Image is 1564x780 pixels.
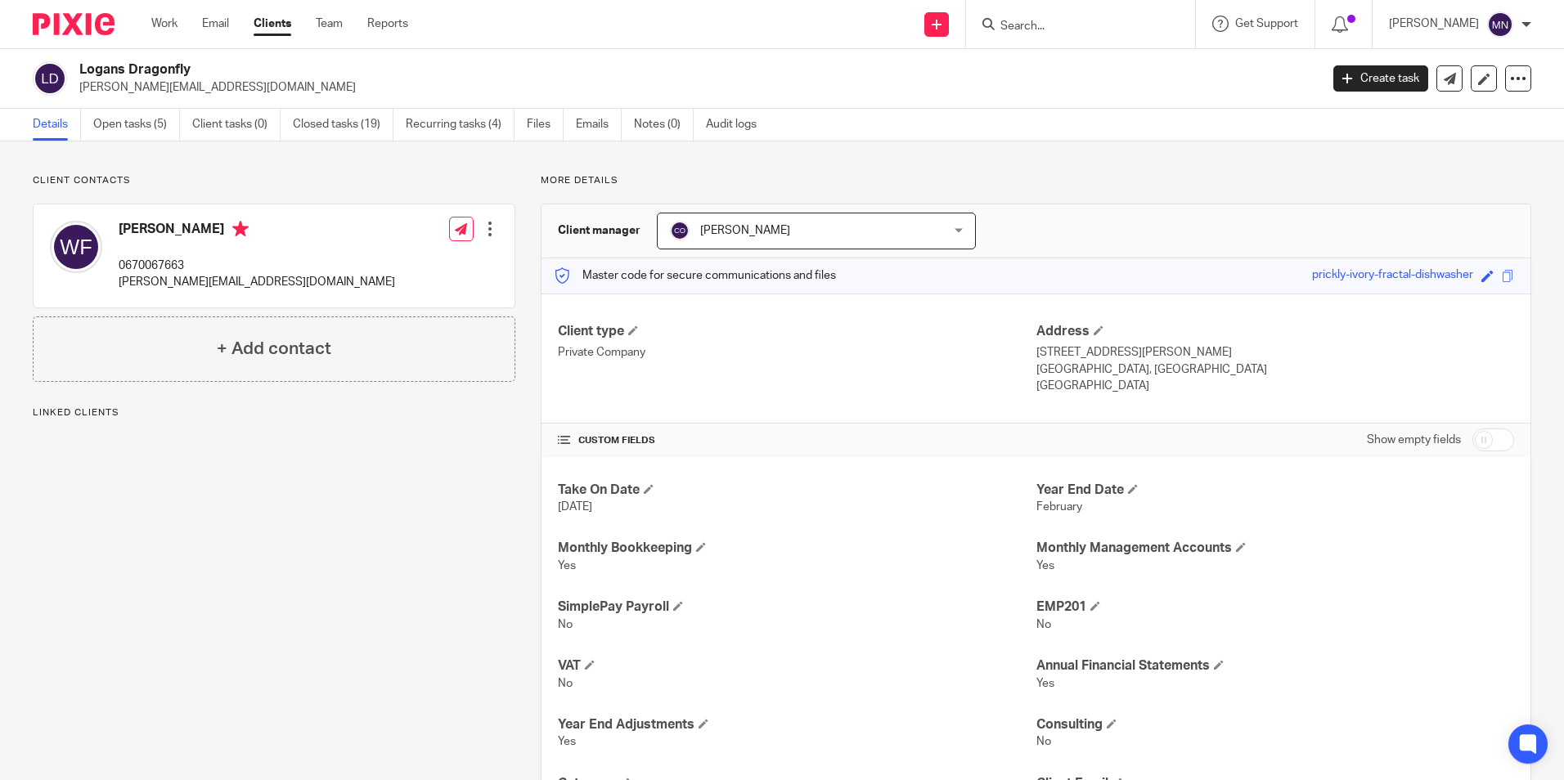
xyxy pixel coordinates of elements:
[558,598,1036,616] h4: SimplePay Payroll
[999,20,1146,34] input: Search
[1389,16,1479,32] p: [PERSON_NAME]
[558,222,640,239] h3: Client manager
[254,16,291,32] a: Clients
[50,221,102,273] img: svg%3E
[1367,432,1461,448] label: Show empty fields
[541,174,1531,187] p: More details
[558,482,1036,499] h4: Take On Date
[79,79,1309,96] p: [PERSON_NAME][EMAIL_ADDRESS][DOMAIN_NAME]
[1036,482,1514,499] h4: Year End Date
[217,336,331,361] h4: + Add contact
[558,657,1036,675] h4: VAT
[700,225,790,236] span: [PERSON_NAME]
[316,16,343,32] a: Team
[558,678,573,689] span: No
[93,109,180,141] a: Open tasks (5)
[1036,560,1054,572] span: Yes
[79,61,1063,78] h2: Logans Dragonfly
[192,109,281,141] a: Client tasks (0)
[558,736,576,747] span: Yes
[232,221,249,237] i: Primary
[367,16,408,32] a: Reports
[1036,678,1054,689] span: Yes
[119,274,395,290] p: [PERSON_NAME][EMAIL_ADDRESS][DOMAIN_NAME]
[119,258,395,274] p: 0670067663
[33,61,67,96] img: svg%3E
[1036,736,1051,747] span: No
[33,406,515,419] p: Linked clients
[558,323,1036,340] h4: Client type
[202,16,229,32] a: Email
[1036,344,1514,361] p: [STREET_ADDRESS][PERSON_NAME]
[33,174,515,187] p: Client contacts
[1036,619,1051,630] span: No
[1036,540,1514,557] h4: Monthly Management Accounts
[1333,65,1428,92] a: Create task
[558,501,592,513] span: [DATE]
[1036,598,1514,616] h4: EMP201
[293,109,393,141] a: Closed tasks (19)
[1036,657,1514,675] h4: Annual Financial Statements
[1036,716,1514,733] h4: Consulting
[119,221,395,241] h4: [PERSON_NAME]
[706,109,769,141] a: Audit logs
[558,434,1036,447] h4: CUSTOM FIELDS
[151,16,178,32] a: Work
[670,221,690,240] img: svg%3E
[558,540,1036,557] h4: Monthly Bookkeeping
[558,344,1036,361] p: Private Company
[558,619,573,630] span: No
[634,109,694,141] a: Notes (0)
[576,109,622,141] a: Emails
[1235,18,1298,29] span: Get Support
[1487,11,1513,38] img: svg%3E
[1036,361,1514,378] p: [GEOGRAPHIC_DATA], [GEOGRAPHIC_DATA]
[558,716,1036,733] h4: Year End Adjustments
[33,13,115,35] img: Pixie
[406,109,515,141] a: Recurring tasks (4)
[1036,501,1082,513] span: February
[527,109,564,141] a: Files
[554,267,836,284] p: Master code for secure communications and files
[1312,267,1473,285] div: prickly-ivory-fractal-dishwasher
[1036,378,1514,394] p: [GEOGRAPHIC_DATA]
[33,109,81,141] a: Details
[558,560,576,572] span: Yes
[1036,323,1514,340] h4: Address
